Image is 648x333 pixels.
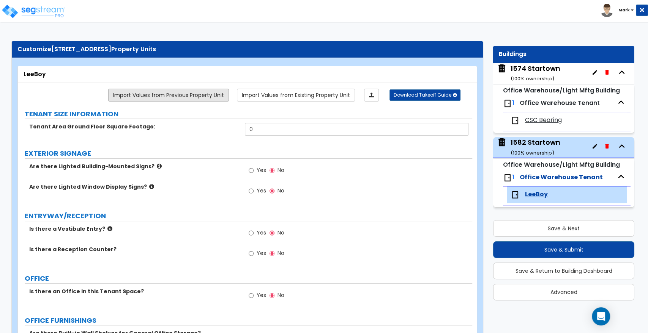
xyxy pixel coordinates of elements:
label: ENTRYWAY/RECEPTION [25,211,472,221]
label: Is there a Reception Counter? [29,245,239,253]
span: 1582 Startown [497,138,560,157]
button: Save & Return to Building Dashboard [493,263,634,279]
button: Advanced [493,284,634,300]
label: OFFICE FURNISHINGS [25,316,472,325]
button: Save & Next [493,220,634,237]
div: LeeBoy [24,70,471,79]
img: door.png [511,116,520,125]
small: Office Warehouse/Light Mftg Building [503,160,620,169]
input: Yes [249,229,254,237]
i: click for more info! [157,163,162,169]
span: No [277,291,284,299]
img: building.svg [497,64,507,73]
span: Yes [256,166,266,174]
label: Tenant Area Ground Floor Square Footage: [29,123,239,130]
div: Customize Property Units [17,45,477,54]
i: click for more info! [149,184,154,189]
a: Import the dynamic attribute values from previous properties. [108,89,229,102]
input: No [270,229,274,237]
label: Is there an Office in this Tenant Space? [29,288,239,295]
span: No [277,166,284,174]
button: Download Takeoff Guide [389,89,460,101]
label: OFFICE [25,274,472,283]
button: Save & Submit [493,241,634,258]
span: LeeBoy [525,190,548,199]
label: Is there a Vestibule Entry? [29,225,239,233]
a: Import the dynamic attribute values from existing properties. [237,89,355,102]
span: No [277,249,284,257]
small: Office Warehouse/Light Mftg Building [503,86,620,95]
i: click for more info! [107,226,112,231]
span: CSC Bearing [525,116,562,125]
span: Yes [256,291,266,299]
img: door.png [503,99,512,108]
div: Buildings [499,50,629,59]
input: No [270,291,274,300]
span: Download Takeoff Guide [394,92,451,98]
label: Are there Lighted Window Display Signs? [29,183,239,191]
span: 1 [512,98,514,107]
span: Yes [256,229,266,236]
b: Mark [618,7,630,13]
input: No [270,187,274,195]
input: Yes [249,187,254,195]
input: No [270,166,274,175]
input: Yes [249,249,254,258]
small: ( 100 % ownership) [511,149,554,156]
small: ( 100 % ownership) [511,75,554,82]
input: Yes [249,291,254,300]
img: door.png [511,190,520,199]
label: Are there Lighted Building-Mounted Signs? [29,163,239,170]
span: Yes [256,249,266,257]
input: No [270,249,274,258]
span: [STREET_ADDRESS] [51,45,111,53]
img: door.png [503,173,512,182]
div: 1574 Startown [511,64,560,83]
div: 1582 Startown [511,138,560,157]
img: logo_pro_r.png [1,4,66,19]
input: Yes [249,166,254,175]
a: Import the dynamic attributes value through Excel sheet [364,89,379,102]
label: TENANT SIZE INFORMATION [25,109,472,119]
img: building.svg [497,138,507,147]
span: Yes [256,187,266,194]
div: Open Intercom Messenger [592,307,610,325]
span: No [277,187,284,194]
span: 1574 Startown [497,64,560,83]
span: Office Warehouse Tenant [520,173,603,181]
span: No [277,229,284,236]
span: Office Warehouse Tenant [520,98,600,107]
label: EXTERIOR SIGNAGE [25,149,472,158]
img: avatar.png [600,4,613,17]
span: 1 [512,173,514,181]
